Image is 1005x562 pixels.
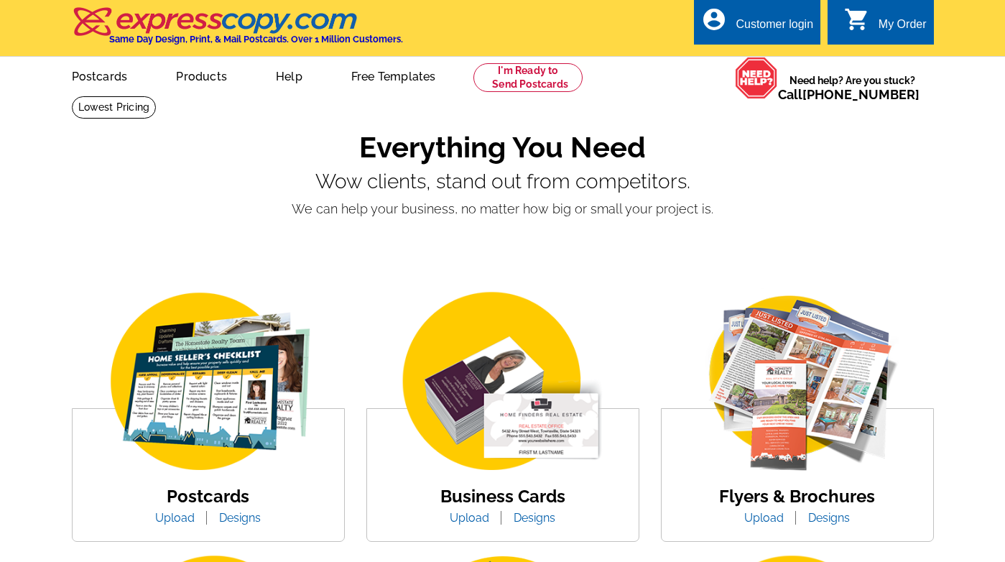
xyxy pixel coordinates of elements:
h4: Same Day Design, Print, & Mail Postcards. Over 1 Million Customers. [109,34,403,45]
i: shopping_cart [844,6,870,32]
img: help [735,57,778,99]
a: Business Cards [440,486,565,507]
a: shopping_cart My Order [844,16,927,34]
h1: Everything You Need [72,130,934,165]
div: My Order [879,18,927,38]
a: Products [153,58,250,92]
i: account_circle [701,6,727,32]
a: Upload [144,511,205,525]
a: Help [253,58,325,92]
a: Upload [439,511,500,525]
p: Wow clients, stand out from competitors. [72,170,934,193]
a: Designs [208,511,272,525]
p: We can help your business, no matter how big or small your project is. [72,199,934,218]
a: Free Templates [328,58,459,92]
a: Designs [797,511,861,525]
a: Same Day Design, Print, & Mail Postcards. Over 1 Million Customers. [72,17,403,45]
img: flyer-card.png [675,288,920,477]
a: Postcards [49,58,151,92]
a: Postcards [167,486,249,507]
div: Customer login [736,18,813,38]
a: [PHONE_NUMBER] [802,87,920,102]
a: Designs [503,511,566,525]
a: Flyers & Brochures [719,486,875,507]
a: account_circle Customer login [701,16,813,34]
span: Call [778,87,920,102]
a: Upload [733,511,795,525]
span: Need help? Are you stuck? [778,73,927,102]
img: img_postcard.png [86,288,330,477]
img: business-card.png [381,288,625,477]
